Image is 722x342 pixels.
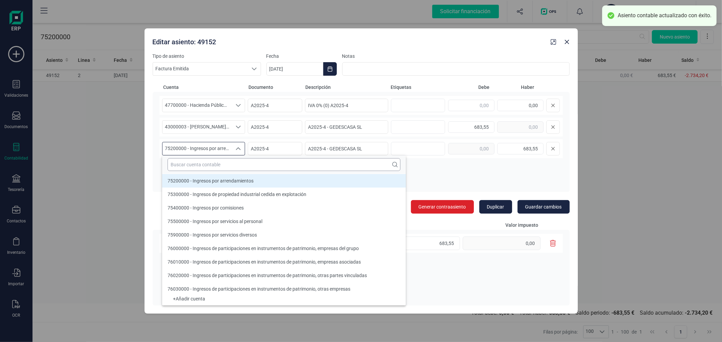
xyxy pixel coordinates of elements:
button: Guardar cambios [518,200,570,214]
input: 0,00 [363,237,460,250]
span: Subtotal [363,222,460,228]
label: Tipo de asiento [153,53,261,59]
span: 75300000 - Ingresos de propiedad industrial cedida en explotación [168,192,306,197]
span: 76020000 - Ingresos de participaciones en instrumentos de patrimonio, otras partes vinculadas [168,273,367,278]
label: Fecha [266,53,337,59]
li: 75900000 - Ingresos por servicios diversos [162,228,406,242]
input: 0,00 [463,237,541,250]
span: 43000003 - [PERSON_NAME] [PERSON_NAME] [162,121,232,133]
label: Notas [342,53,570,59]
div: Seleccione una cuenta [232,121,245,133]
span: Generar contraasiento [419,203,466,210]
li: 75300000 - Ingresos de propiedad industrial cedida en explotación [162,188,406,201]
li: 76030000 - Ingresos de participaciones en instrumentos de patrimonio, otras empresas [162,282,406,296]
li: 75400000 - Ingresos por comisiones [162,201,406,215]
li: 76020000 - Ingresos de participaciones en instrumentos de patrimonio, otras partes vinculadas [162,269,406,282]
div: + Añadir cuenta [168,297,400,300]
span: 76030000 - Ingresos de participaciones en instrumentos de patrimonio, otras empresas [168,286,350,292]
input: 0,00 [497,143,544,154]
button: Choose Date [323,62,337,76]
span: Haber [493,84,534,91]
button: Generar contraasiento [411,200,474,214]
span: 76010000 - Ingresos de participaciones en instrumentos de patrimonio, empresas asociadas [168,259,361,265]
input: 0,00 [497,121,544,133]
span: 75200000 - Ingresos por arrendamientos [168,178,254,184]
input: 0,00 [448,143,495,154]
span: Guardar cambios [525,203,562,210]
input: 0,00 [448,100,495,111]
span: Etiquetas [391,84,445,91]
span: Valor impuesto [463,222,545,228]
input: 0,00 [497,100,544,111]
div: Seleccione una cuenta [232,99,245,112]
span: 76000000 - Ingresos de participaciones en instrumentos de patrimonio, empresas del grupo [168,246,359,251]
span: Duplicar [487,203,504,210]
li: 75200000 - Ingresos por arrendamientos [162,174,406,188]
span: Cuenta [163,84,246,91]
li: 76010000 - Ingresos de participaciones en instrumentos de patrimonio, empresas asociadas [162,255,406,269]
span: 75200000 - Ingresos por arrendamientos [162,142,232,155]
span: 75900000 - Ingresos por servicios diversos [168,232,257,238]
span: Descripción [306,84,388,91]
div: Seleccione una cuenta [232,142,245,155]
input: Buscar cuenta contable [168,158,400,171]
span: 75400000 - Ingresos por comisiones [168,205,244,211]
span: Factura Emitida [153,63,248,75]
input: 0,00 [448,121,495,133]
span: Documento [249,84,303,91]
span: 75500000 - Ingresos por servicios al personal [168,219,262,224]
li: 76000000 - Ingresos de participaciones en instrumentos de patrimonio, empresas del grupo [162,242,406,255]
li: 75500000 - Ingresos por servicios al personal [162,215,406,228]
div: Asiento contable actualizado con éxito. [618,12,712,19]
button: Duplicar [479,200,512,214]
span: 47700000 - Hacienda Pública. IVA repercutido [162,99,232,112]
span: Debe [448,84,490,91]
div: Editar asiento: 49152 [150,34,548,47]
